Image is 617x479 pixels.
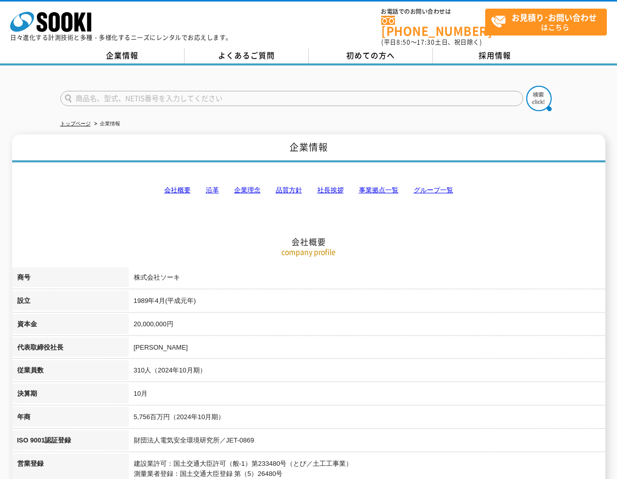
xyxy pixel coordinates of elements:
[12,135,605,247] h2: 会社概要
[381,16,485,37] a: [PHONE_NUMBER]
[12,291,129,314] th: 設立
[92,119,120,129] li: 企業情報
[396,38,411,47] span: 8:50
[129,407,605,430] td: 5,756百万円（2024年10月期）
[346,50,395,61] span: 初めての方へ
[414,186,453,194] a: グループ一覧
[129,314,605,337] td: 20,000,000円
[60,91,523,106] input: 商品名、型式、NETIS番号を入力してください
[129,384,605,407] td: 10月
[433,48,557,63] a: 採用情報
[512,11,597,23] strong: お見積り･お問い合わせ
[491,9,606,35] span: はこちら
[129,430,605,454] td: 財団法人電気安全環境研究所／JET-0869
[12,337,129,361] th: 代表取締役社長
[60,48,185,63] a: 企業情報
[417,38,435,47] span: 17:30
[485,9,607,36] a: お見積り･お問い合わせはこちら
[12,407,129,430] th: 年商
[12,267,129,291] th: 商号
[129,337,605,361] td: [PERSON_NAME]
[359,186,398,194] a: 事業拠点一覧
[164,186,191,194] a: 会社概要
[185,48,309,63] a: よくあるご質問
[12,360,129,384] th: 従業員数
[317,186,344,194] a: 社長挨拶
[129,267,605,291] td: 株式会社ソーキ
[381,9,485,15] span: お電話でのお問い合わせは
[60,121,91,126] a: トップページ
[12,314,129,337] th: 資本金
[381,38,482,47] span: (平日 ～ 土日、祝日除く)
[12,134,605,162] h1: 企業情報
[12,430,129,454] th: ISO 9001認証登録
[129,360,605,384] td: 310人（2024年10月期）
[12,384,129,407] th: 決算期
[234,186,261,194] a: 企業理念
[309,48,433,63] a: 初めての方へ
[10,35,232,41] p: 日々進化する計測技術と多種・多様化するニーズにレンタルでお応えします。
[526,86,552,111] img: btn_search.png
[12,247,605,257] p: company profile
[206,186,219,194] a: 沿革
[276,186,302,194] a: 品質方針
[129,291,605,314] td: 1989年4月(平成元年)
